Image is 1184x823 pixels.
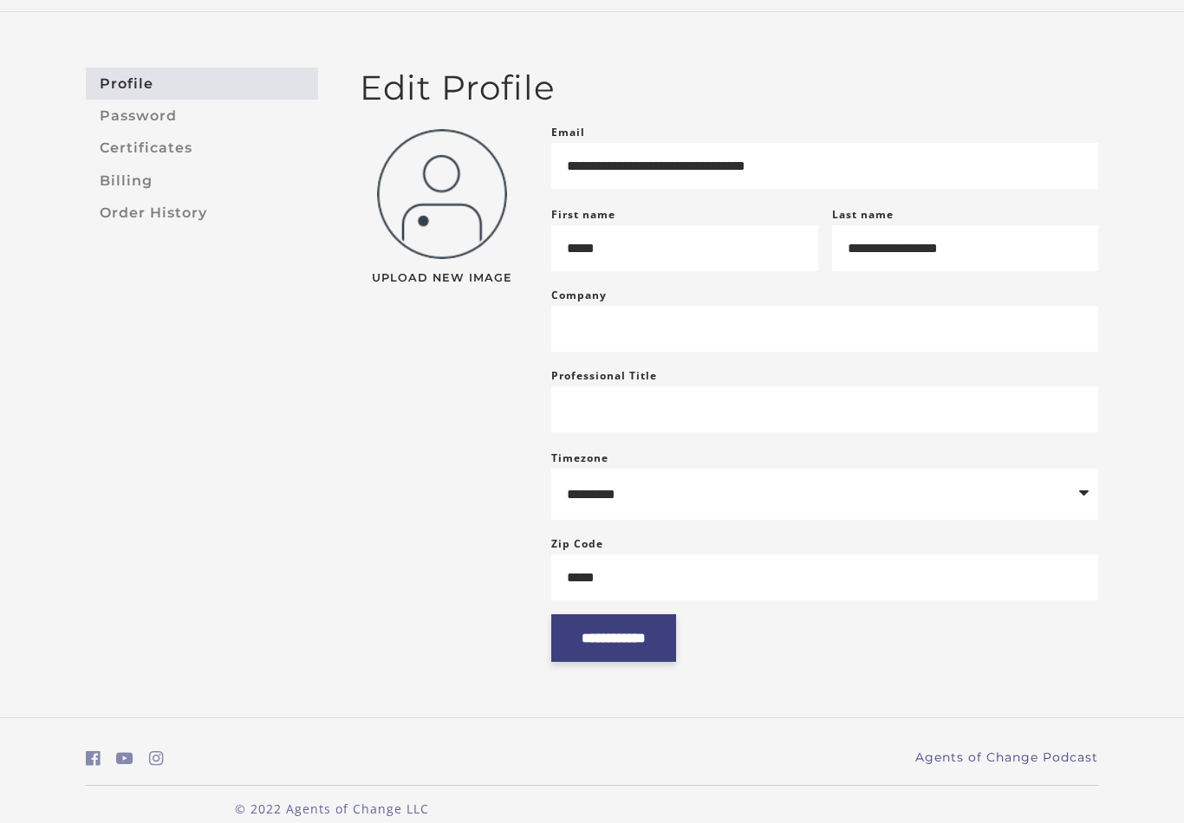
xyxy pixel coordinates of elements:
[86,133,318,165] a: Certificates
[86,100,318,132] a: Password
[86,750,101,767] i: https://www.facebook.com/groups/aswbtestprep (Open in a new window)
[551,450,608,465] label: Timezone
[832,207,894,222] label: Last name
[360,68,1098,108] h2: Edit Profile
[551,366,657,386] label: Professional Title
[149,750,164,767] i: https://www.instagram.com/agentsofchangeprep/ (Open in a new window)
[551,534,603,554] label: Zip Code
[116,750,133,767] i: https://www.youtube.com/c/AgentsofChangeTestPrepbyMeaganMitchell (Open in a new window)
[86,746,101,771] a: https://www.facebook.com/groups/aswbtestprep (Open in a new window)
[915,748,1098,767] a: Agents of Change Podcast
[86,800,578,818] p: © 2022 Agents of Change LLC
[551,285,607,306] label: Company
[149,746,164,771] a: https://www.instagram.com/agentsofchangeprep/ (Open in a new window)
[86,197,318,229] a: Order History
[551,207,615,222] label: First name
[86,165,318,197] a: Billing
[116,746,133,771] a: https://www.youtube.com/c/AgentsofChangeTestPrepbyMeaganMitchell (Open in a new window)
[360,273,524,284] span: Upload New Image
[86,68,318,100] a: Profile
[551,122,585,143] label: Email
